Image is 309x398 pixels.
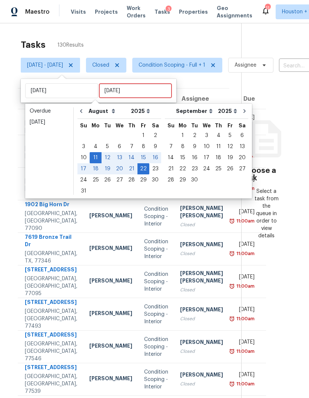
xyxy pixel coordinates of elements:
div: Condition Scoping - Interior [144,271,168,293]
div: Mon Sep 29 2025 [177,174,189,185]
div: [PERSON_NAME] [89,310,132,319]
div: Tue Aug 12 2025 [102,152,113,163]
div: [GEOGRAPHIC_DATA], [GEOGRAPHIC_DATA], 77493 [25,145,77,167]
div: Thu Aug 28 2025 [126,174,137,185]
img: Overdue Alarm Icon [229,348,235,355]
abbr: Tuesday [104,123,111,128]
abbr: Thursday [215,123,222,128]
img: Overdue Alarm Icon [229,380,235,388]
div: [STREET_ADDRESS] [25,266,77,275]
abbr: Monday [179,123,187,128]
div: 1 [177,130,189,141]
div: 19 [102,164,113,174]
div: Fri Aug 01 2025 [137,130,149,141]
div: Closed [180,348,223,355]
select: Month [87,106,129,117]
div: [GEOGRAPHIC_DATA], [GEOGRAPHIC_DATA], 77090 [25,210,77,232]
h3: Choose a task [242,167,291,182]
div: Mon Aug 11 2025 [90,152,102,163]
div: Wed Sep 17 2025 [200,152,213,163]
input: Start date [25,83,98,98]
div: 23 [189,164,200,174]
div: 11:00am [235,348,255,355]
div: 15 [177,153,189,163]
button: Go to next month [239,104,250,118]
th: Assignee [174,88,229,109]
div: Wed Sep 03 2025 [200,130,213,141]
div: Sun Aug 10 2025 [77,152,90,163]
div: [GEOGRAPHIC_DATA], [GEOGRAPHIC_DATA], 77546 [25,340,77,362]
div: [GEOGRAPHIC_DATA], [GEOGRAPHIC_DATA], 77539 [25,373,77,395]
div: Mon Sep 15 2025 [177,152,189,163]
div: Wed Sep 24 2025 [200,163,213,174]
abbr: Monday [92,123,100,128]
div: 6 [113,141,126,152]
div: 24 [200,164,213,174]
div: 26 [224,164,236,174]
div: [DATE] [235,208,255,217]
div: Closed [180,380,223,388]
div: Fri Sep 26 2025 [224,163,236,174]
div: 28 [165,175,177,185]
img: Overdue Alarm Icon [229,250,235,257]
div: [DATE] [235,273,255,282]
div: Fri Aug 22 2025 [137,163,149,174]
span: Tasks [154,9,170,14]
span: Geo Assignments [217,4,252,19]
abbr: Wednesday [203,123,211,128]
div: 17 [77,164,90,174]
div: [PERSON_NAME] [180,241,223,250]
div: 11 [265,4,270,12]
div: 24 [77,175,90,185]
div: Thu Aug 14 2025 [126,152,137,163]
div: Sat Aug 09 2025 [149,141,161,152]
div: 16 [189,153,200,163]
div: Sat Aug 16 2025 [149,152,161,163]
div: Overdue [30,107,69,115]
img: Overdue Alarm Icon [229,282,235,290]
div: [DATE] [235,338,255,348]
div: Thu Sep 18 2025 [213,152,224,163]
div: Select a task from the queue in order to view details [254,188,279,240]
span: Assignee [235,61,256,69]
div: 4 [213,130,224,141]
div: [PERSON_NAME] [180,338,223,348]
div: Wed Sep 10 2025 [200,141,213,152]
abbr: Sunday [167,123,175,128]
div: [PERSON_NAME] [89,277,132,286]
span: [DATE] - [DATE] [27,61,63,69]
div: [STREET_ADDRESS] [25,331,77,340]
div: 8 [177,141,189,152]
div: [DATE] [235,306,255,315]
div: Condition Scoping - Interior [144,238,168,260]
div: Sun Sep 07 2025 [165,141,177,152]
div: 7 [126,141,137,152]
div: Mon Aug 04 2025 [90,141,102,152]
div: Fri Sep 19 2025 [224,152,236,163]
div: 3 [166,6,172,13]
div: 12 [224,141,236,152]
div: Mon Sep 08 2025 [177,141,189,152]
div: Closed [180,286,223,294]
div: 27 [236,164,248,174]
div: [GEOGRAPHIC_DATA], TX, 77346 [25,250,77,265]
div: Sun Sep 21 2025 [165,163,177,174]
div: 20 [236,153,248,163]
div: [PERSON_NAME] [PERSON_NAME] [180,270,223,286]
div: Condition Scoping - Interior [144,368,168,391]
abbr: Thursday [128,123,135,128]
div: 11:00am [235,380,255,388]
div: Sat Sep 27 2025 [236,163,248,174]
div: 11:00am [235,315,255,322]
abbr: Saturday [239,123,246,128]
div: 22 [137,164,149,174]
div: 9 [149,141,161,152]
div: 12 [102,153,113,163]
div: 4 [90,141,102,152]
div: 11:00am [235,282,255,290]
div: Thu Sep 25 2025 [213,163,224,174]
div: Closed [180,315,223,322]
div: 10 [200,141,213,152]
div: Tue Sep 02 2025 [189,130,200,141]
div: Tue Sep 30 2025 [189,174,200,185]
